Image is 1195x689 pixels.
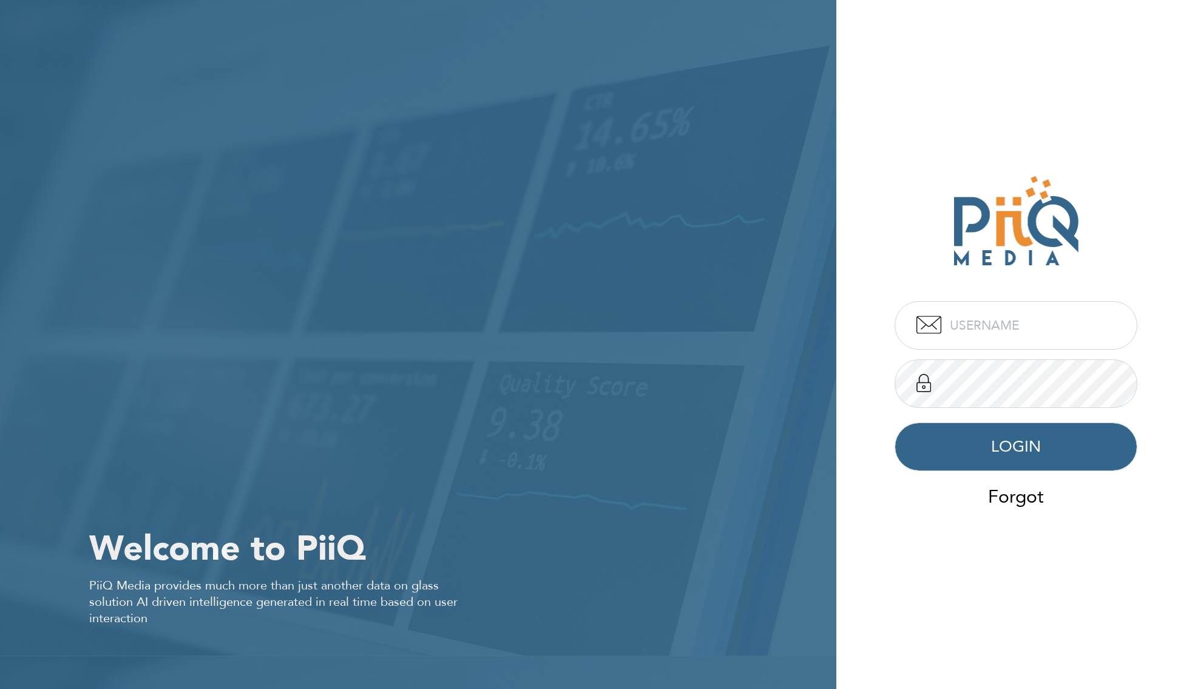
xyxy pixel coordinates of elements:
p: PiiQ Media provides much more than just another data on glass solution AI driven intelligence gen... [89,577,463,626]
img: logo.png [952,175,1080,267]
input: USERNAME [895,301,1137,350]
a: Forgot [980,481,1052,514]
img: lock.png [916,374,931,392]
img: email.png [916,316,941,334]
button: LOGIN [895,423,1137,471]
h1: Welcome to PiiQ [89,525,836,572]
